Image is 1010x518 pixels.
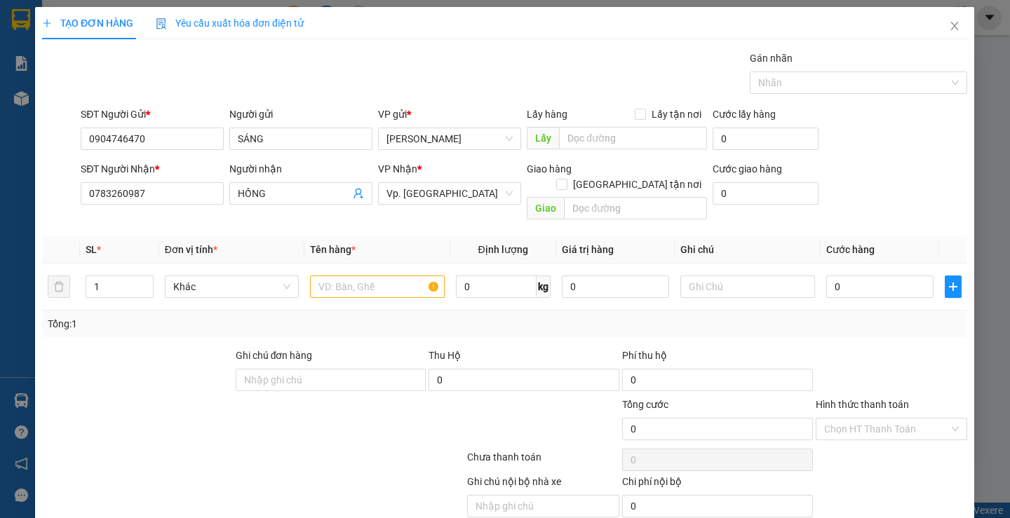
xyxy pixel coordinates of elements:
[86,244,97,255] span: SL
[42,18,52,28] span: plus
[466,449,621,474] div: Chưa thanh toán
[675,236,821,264] th: Ghi chú
[478,244,528,255] span: Định lượng
[311,244,356,255] span: Tên hàng
[236,350,313,361] label: Ghi chú đơn hàng
[173,276,290,297] span: Khác
[622,399,668,410] span: Tổng cước
[562,275,670,298] input: 0
[568,177,708,192] span: [GEOGRAPHIC_DATA] tận nơi
[562,244,614,255] span: Giá trị hàng
[165,244,217,255] span: Đơn vị tính
[379,107,522,122] div: VP gửi
[816,399,909,410] label: Hình thức thanh toán
[527,127,560,149] span: Lấy
[42,18,133,29] span: TẠO ĐƠN HÀNG
[527,197,565,219] span: Giao
[81,107,224,122] div: SĐT Người Gửi
[713,128,819,150] input: Cước lấy hàng
[236,369,426,391] input: Ghi chú đơn hàng
[826,244,875,255] span: Cước hàng
[527,109,568,120] span: Lấy hàng
[48,275,70,298] button: delete
[647,107,708,122] span: Lấy tận nơi
[311,275,445,298] input: VD: Bàn, Ghế
[527,163,572,175] span: Giao hàng
[387,128,513,149] span: An Dương Vương
[537,275,551,298] span: kg
[156,18,168,29] img: icon
[48,316,391,332] div: Tổng: 1
[81,161,224,177] div: SĐT Người Nhận
[468,495,620,517] input: Nhập ghi chú
[622,348,813,369] div: Phí thu hộ
[946,281,962,292] span: plus
[156,18,304,29] span: Yêu cầu xuất hóa đơn điện tử
[750,53,793,64] label: Gán nhãn
[230,161,373,177] div: Người nhận
[713,182,819,205] input: Cước giao hàng
[387,183,513,204] span: Vp. Phan Rang
[713,163,783,175] label: Cước giao hàng
[565,197,708,219] input: Dọc đường
[936,7,975,46] button: Close
[353,188,365,199] span: user-add
[622,474,813,495] div: Chi phí nội bộ
[379,163,418,175] span: VP Nhận
[950,20,961,32] span: close
[429,350,462,361] span: Thu Hộ
[468,474,620,495] div: Ghi chú nội bộ nhà xe
[713,109,776,120] label: Cước lấy hàng
[681,275,815,298] input: Ghi Chú
[560,127,708,149] input: Dọc đường
[945,275,962,298] button: plus
[230,107,373,122] div: Người gửi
